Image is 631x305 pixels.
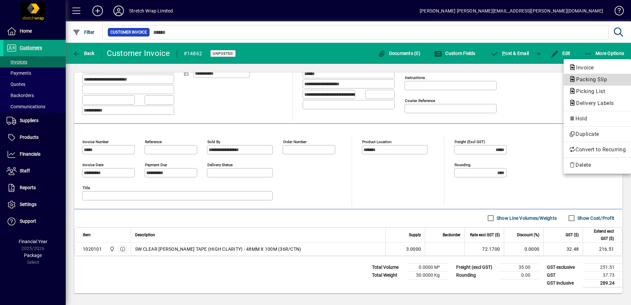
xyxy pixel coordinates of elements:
span: Delete [569,161,626,169]
span: Packing Slip [569,76,610,83]
span: Duplicate [569,130,626,138]
span: Delivery Labels [569,100,617,106]
span: Invoice [569,64,597,71]
span: Convert to Recurring [569,146,626,154]
span: Picking List [569,88,608,94]
span: Hold [569,115,626,123]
